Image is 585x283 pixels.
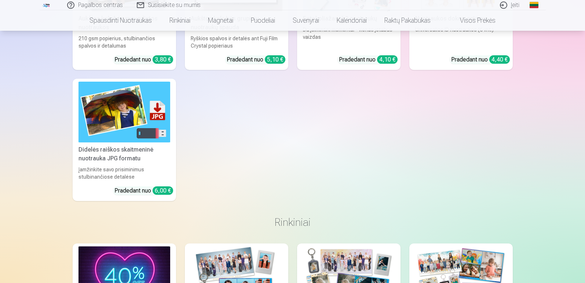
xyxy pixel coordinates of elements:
[439,10,504,31] a: Visos prekės
[377,55,398,64] div: 4,10 €
[78,216,507,229] h3: Rinkiniai
[114,186,173,195] div: Pradedant nuo
[153,55,173,64] div: 3,80 €
[81,10,161,31] a: Spausdinti nuotraukas
[73,79,176,201] a: Didelės raiškos skaitmeninė nuotrauka JPG formatuDidelės raiškos skaitmeninė nuotrauka JPG format...
[284,10,328,31] a: Suvenyrai
[43,3,51,7] img: /fa2
[76,166,173,180] div: Įamžinkite savo prisiminimus stulbinančiose detalėse
[451,55,510,64] div: Pradedant nuo
[489,55,510,64] div: 4,40 €
[78,82,170,143] img: Didelės raiškos skaitmeninė nuotrauka JPG formatu
[300,26,398,49] div: Du įsimintini momentai - vienas įstabus vaizdas
[339,55,398,64] div: Pradedant nuo
[242,10,284,31] a: Puodeliai
[412,26,510,49] div: Universalios ID nuotraukos (6 vnt.)
[188,35,285,49] div: Ryškios spalvos ir detalės ant Fuji Film Crystal popieriaus
[376,10,439,31] a: Raktų pakabukas
[328,10,376,31] a: Kalendoriai
[76,145,173,163] div: Didelės raiškos skaitmeninė nuotrauka JPG formatu
[199,10,242,31] a: Magnetai
[265,55,285,64] div: 5,10 €
[114,55,173,64] div: Pradedant nuo
[153,186,173,195] div: 6,00 €
[76,35,173,49] div: 210 gsm popierius, stulbinančios spalvos ir detalumas
[227,55,285,64] div: Pradedant nuo
[161,10,199,31] a: Rinkiniai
